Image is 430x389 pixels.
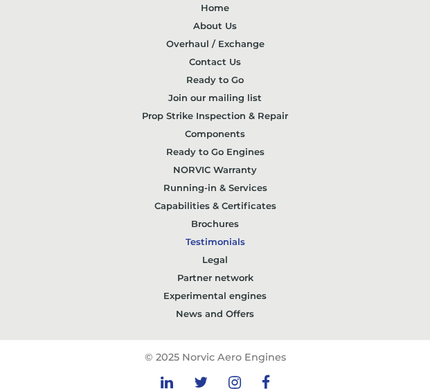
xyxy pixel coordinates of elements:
a: Ready to Go Engines [17,143,413,161]
a: News and Offers [17,305,413,323]
a: About Us [17,17,413,35]
a: Overhaul / Exchange [17,35,413,53]
a: Testimonials [17,233,413,251]
a: Experimental engines [17,287,413,305]
a: Capabilities & Certificates [17,197,413,215]
a: NORVIC Warranty [17,161,413,179]
a: Legal [17,251,413,269]
a: Partner network [17,269,413,287]
a: Brochures [17,215,413,233]
a: Components [17,125,413,143]
a: Contact Us [17,53,413,71]
a: Running-in & Services [17,179,413,197]
p: © 2025 Norvic Aero Engines [145,350,286,365]
a: Ready to Go [17,71,413,89]
a: Join our mailing list [17,89,413,107]
a: Prop Strike Inspection & Repair [17,107,413,125]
